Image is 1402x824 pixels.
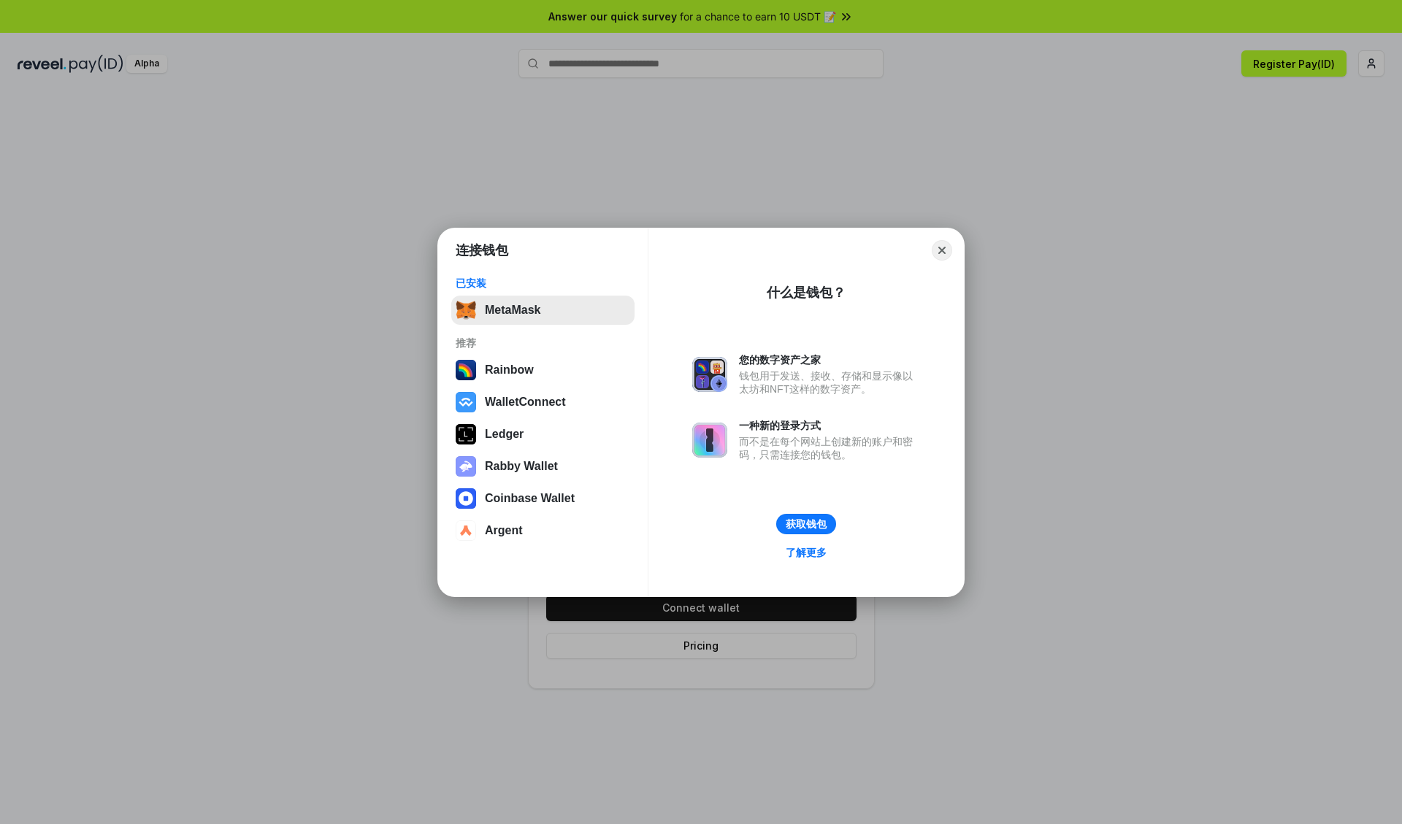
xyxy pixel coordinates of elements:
[456,392,476,412] img: svg+xml,%3Csvg%20width%3D%2228%22%20height%3D%2228%22%20viewBox%3D%220%200%2028%2028%22%20fill%3D...
[777,543,835,562] a: 了解更多
[786,517,827,531] div: 获取钱包
[485,363,534,377] div: Rainbow
[739,353,920,366] div: 您的数字资产之家
[767,284,846,301] div: 什么是钱包？
[776,514,836,534] button: 获取钱包
[739,369,920,396] div: 钱包用于发送、接收、存储和显示像以太坊和NFT这样的数字资产。
[456,336,630,350] div: 推荐
[451,420,635,449] button: Ledger
[485,396,566,409] div: WalletConnect
[692,357,727,392] img: svg+xml,%3Csvg%20xmlns%3D%22http%3A%2F%2Fwww.w3.org%2F2000%2Fsvg%22%20fill%3D%22none%22%20viewBox...
[451,452,635,481] button: Rabby Wallet
[456,300,476,320] img: svg+xml,%3Csvg%20fill%3D%22none%22%20height%3D%2233%22%20viewBox%3D%220%200%2035%2033%22%20width%...
[485,460,558,473] div: Rabby Wallet
[739,435,920,461] div: 而不是在每个网站上创建新的账户和密码，只需连接您的钱包。
[456,360,476,380] img: svg+xml,%3Csvg%20width%3D%22120%22%20height%3D%22120%22%20viewBox%3D%220%200%20120%20120%22%20fil...
[451,516,635,545] button: Argent
[485,524,523,537] div: Argent
[485,492,575,505] div: Coinbase Wallet
[692,423,727,458] img: svg+xml,%3Csvg%20xmlns%3D%22http%3A%2F%2Fwww.w3.org%2F2000%2Fsvg%22%20fill%3D%22none%22%20viewBox...
[456,242,508,259] h1: 连接钱包
[485,304,540,317] div: MetaMask
[456,488,476,509] img: svg+xml,%3Csvg%20width%3D%2228%22%20height%3D%2228%22%20viewBox%3D%220%200%2028%2028%22%20fill%3D...
[786,546,827,559] div: 了解更多
[451,484,635,513] button: Coinbase Wallet
[451,296,635,325] button: MetaMask
[456,424,476,444] img: svg+xml,%3Csvg%20xmlns%3D%22http%3A%2F%2Fwww.w3.org%2F2000%2Fsvg%22%20width%3D%2228%22%20height%3...
[456,277,630,290] div: 已安装
[451,355,635,385] button: Rainbow
[485,428,524,441] div: Ledger
[451,388,635,417] button: WalletConnect
[739,419,920,432] div: 一种新的登录方式
[456,456,476,477] img: svg+xml,%3Csvg%20xmlns%3D%22http%3A%2F%2Fwww.w3.org%2F2000%2Fsvg%22%20fill%3D%22none%22%20viewBox...
[932,240,952,261] button: Close
[456,520,476,541] img: svg+xml,%3Csvg%20width%3D%2228%22%20height%3D%2228%22%20viewBox%3D%220%200%2028%2028%22%20fill%3D...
